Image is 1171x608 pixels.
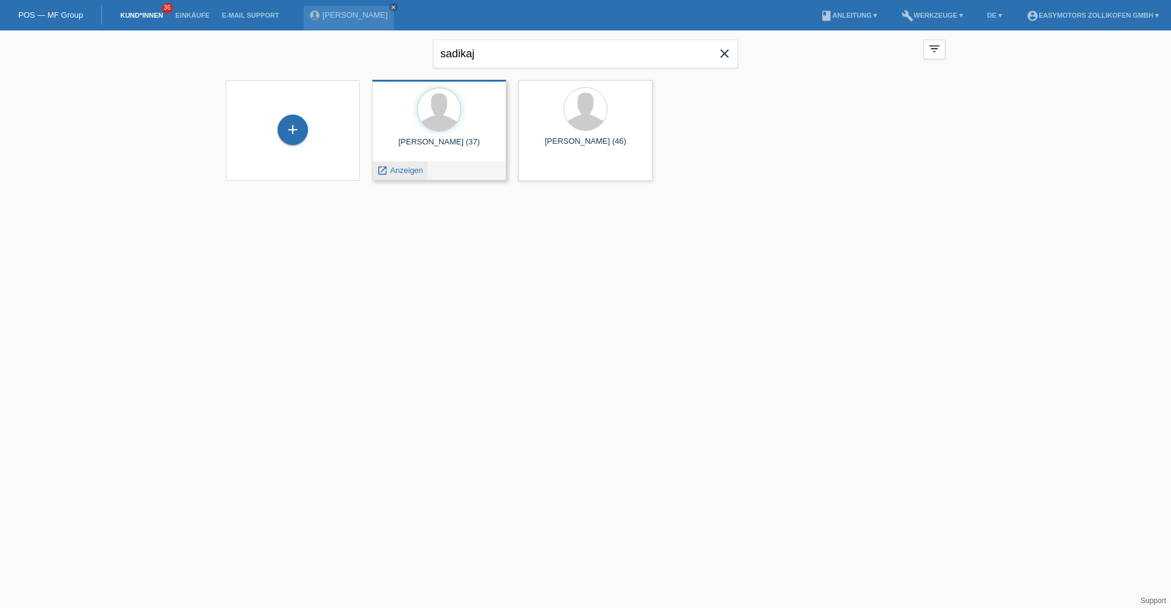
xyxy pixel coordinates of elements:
a: POS — MF Group [18,10,83,19]
a: Einkäufe [169,12,215,19]
a: bookAnleitung ▾ [814,12,883,19]
span: Anzeigen [390,166,423,175]
div: [PERSON_NAME] (46) [528,136,643,156]
i: close [390,4,396,10]
a: Support [1141,596,1166,605]
a: close [389,3,398,12]
i: account_circle [1026,10,1039,22]
a: launch Anzeigen [377,166,423,175]
a: [PERSON_NAME] [323,10,388,19]
a: buildWerkzeuge ▾ [895,12,969,19]
i: filter_list [928,42,941,55]
div: Kund*in hinzufügen [278,119,307,140]
input: Suche... [433,40,738,68]
a: DE ▾ [981,12,1008,19]
a: E-Mail Support [216,12,285,19]
i: build [901,10,914,22]
i: book [820,10,833,22]
div: [PERSON_NAME] (37) [382,137,496,157]
a: account_circleEasymotors Zollikofen GmbH ▾ [1020,12,1165,19]
a: Kund*innen [114,12,169,19]
i: close [717,46,732,61]
span: 36 [162,3,173,13]
i: launch [377,165,388,176]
